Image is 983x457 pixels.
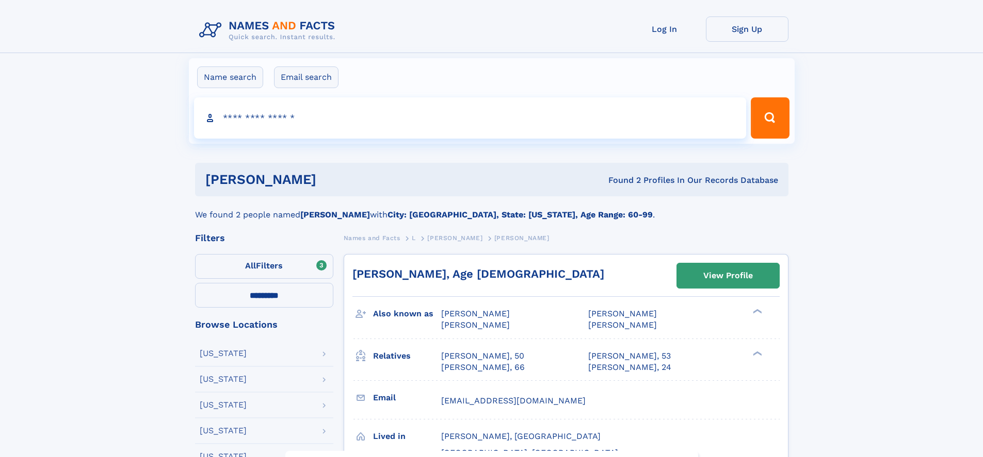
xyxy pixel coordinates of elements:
[195,320,333,329] div: Browse Locations
[441,350,524,362] a: [PERSON_NAME], 50
[205,173,462,186] h1: [PERSON_NAME]
[195,233,333,243] div: Filters
[352,267,604,280] a: [PERSON_NAME], Age [DEMOGRAPHIC_DATA]
[412,234,416,242] span: L
[388,210,653,219] b: City: [GEOGRAPHIC_DATA], State: [US_STATE], Age Range: 60-99
[750,308,763,315] div: ❯
[373,389,441,407] h3: Email
[195,196,788,221] div: We found 2 people named with .
[373,305,441,323] h3: Also known as
[494,234,550,242] span: [PERSON_NAME]
[194,97,747,139] input: search input
[462,175,778,186] div: Found 2 Profiles In Our Records Database
[623,16,706,42] a: Log In
[588,350,671,362] a: [PERSON_NAME], 53
[200,375,247,383] div: [US_STATE]
[588,320,657,330] span: [PERSON_NAME]
[200,349,247,358] div: [US_STATE]
[427,234,482,242] span: [PERSON_NAME]
[751,97,789,139] button: Search Button
[373,347,441,365] h3: Relatives
[274,66,339,88] label: Email search
[441,309,510,318] span: [PERSON_NAME]
[344,231,400,244] a: Names and Facts
[200,401,247,409] div: [US_STATE]
[300,210,370,219] b: [PERSON_NAME]
[703,264,753,287] div: View Profile
[750,350,763,357] div: ❯
[373,428,441,445] h3: Lived in
[195,254,333,279] label: Filters
[588,309,657,318] span: [PERSON_NAME]
[200,427,247,435] div: [US_STATE]
[441,320,510,330] span: [PERSON_NAME]
[197,66,263,88] label: Name search
[441,396,586,405] span: [EMAIL_ADDRESS][DOMAIN_NAME]
[588,362,671,373] a: [PERSON_NAME], 24
[441,431,601,441] span: [PERSON_NAME], [GEOGRAPHIC_DATA]
[441,362,525,373] a: [PERSON_NAME], 66
[195,16,344,44] img: Logo Names and Facts
[412,231,416,244] a: L
[677,263,779,288] a: View Profile
[245,261,256,270] span: All
[706,16,788,42] a: Sign Up
[427,231,482,244] a: [PERSON_NAME]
